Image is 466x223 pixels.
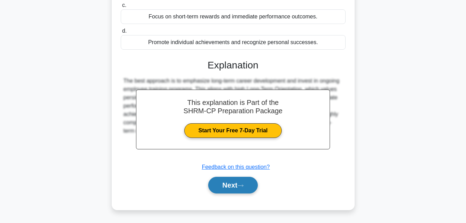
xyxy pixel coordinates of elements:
[184,123,282,138] a: Start Your Free 7-Day Trial
[121,9,346,24] div: Focus on short-term rewards and immediate performance outcomes.
[124,77,343,135] div: The best approach is to emphasize long-term career development and invest in ongoing employee tra...
[122,28,127,34] span: d.
[208,177,258,193] button: Next
[125,59,341,71] h3: Explanation
[122,2,126,8] span: c.
[121,35,346,50] div: Promote individual achievements and recognize personal successes.
[202,164,270,170] a: Feedback on this question?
